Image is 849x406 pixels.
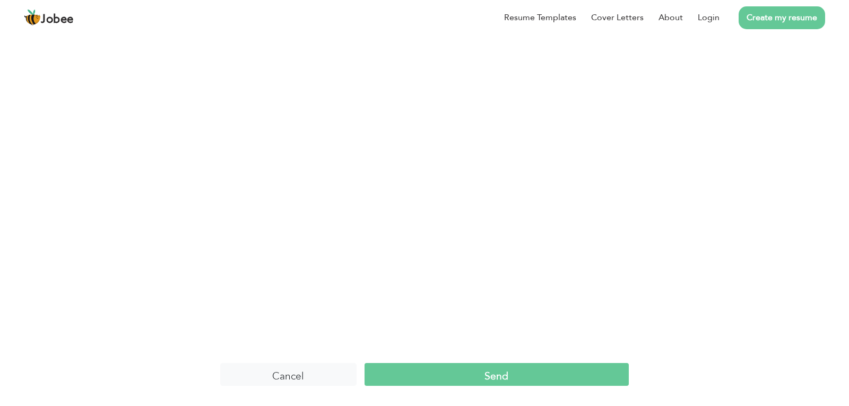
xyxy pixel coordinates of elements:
a: About [659,11,683,24]
input: Cancel [220,363,357,386]
span: Jobee [41,14,74,25]
a: Cover Letters [591,11,644,24]
a: Resume Templates [504,11,576,24]
a: Create my resume [739,6,825,29]
a: Jobee [24,9,74,26]
a: Login [698,11,720,24]
input: Send [365,363,629,386]
img: jobee.io [24,9,41,26]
